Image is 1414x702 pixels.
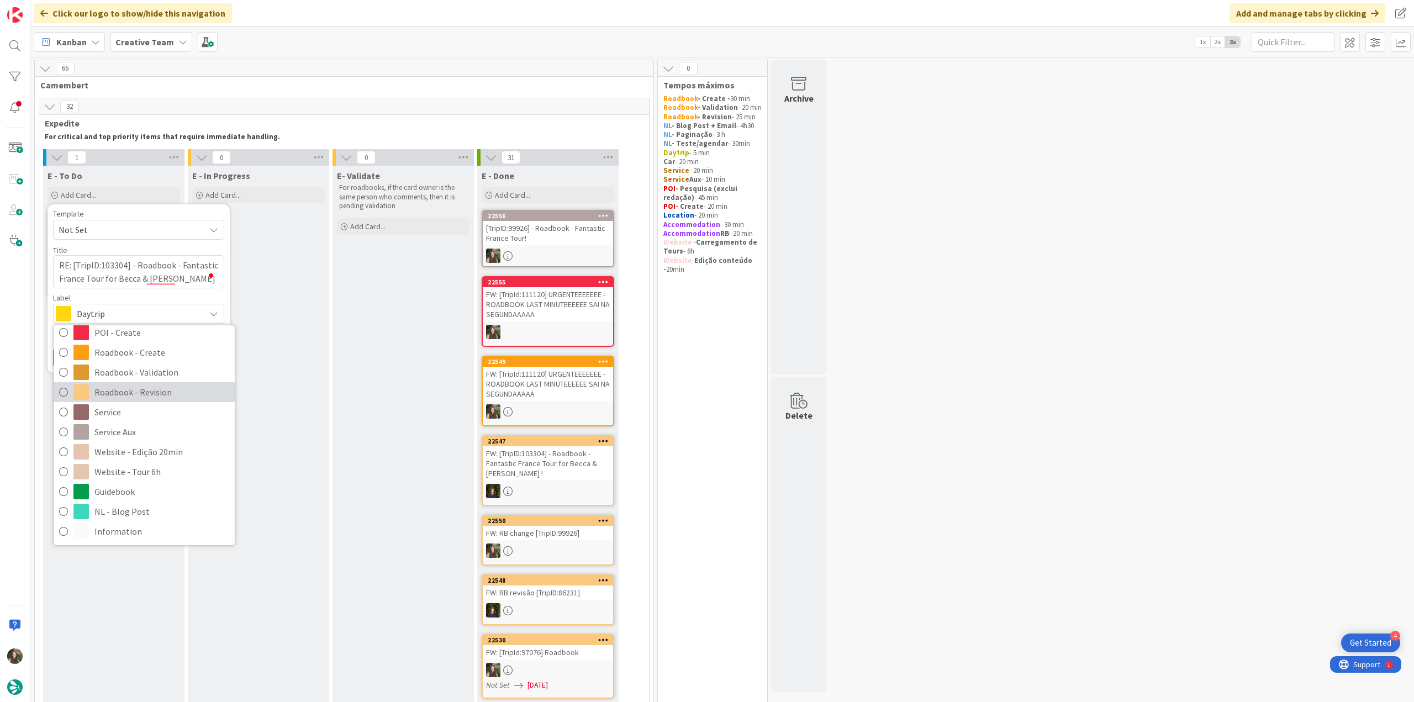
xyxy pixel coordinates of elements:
[488,636,613,644] div: 22530
[785,409,812,422] div: Delete
[486,484,500,498] img: MC
[94,503,229,520] span: NL - Blog Post
[54,382,235,402] a: Roadbook - Revision
[94,384,229,400] span: Roadbook - Revision
[483,576,613,600] div: 22548FW: RB revisão [TripID:86231]
[483,211,613,245] div: 22556[TripID:99926] - Roadbook - Fantastic France Tour!
[53,294,71,302] span: Label
[663,202,676,211] strong: POI
[337,170,380,181] span: E- Validate
[483,543,613,558] div: IG
[663,184,676,193] strong: POI
[486,249,500,263] img: IG
[205,190,241,200] span: Add Card...
[502,151,520,164] span: 31
[94,404,229,420] span: Service
[663,237,759,256] strong: Carregamento de Tours
[482,634,614,699] a: 22530FW: [TripId:97076] RoadbookIGNot Set[DATE]
[53,255,224,288] textarea: To enrich screen reader interactions, please activate Accessibility in Grammarly extension settings
[663,220,720,229] strong: Accommodation
[483,663,613,677] div: IG
[54,442,235,462] a: Website - Edição 20min
[483,211,613,221] div: 22556
[54,462,235,482] a: Website - Tour 6h
[54,502,235,521] a: NL - Blog Post
[663,220,762,229] p: - 30 min
[488,517,613,525] div: 22550
[663,121,672,130] strong: NL
[483,446,613,481] div: FW: [TripID:103304] - Roadbook - Fantastic France Tour for Becca & [PERSON_NAME] !
[350,221,386,231] span: Add Card...
[482,435,614,506] a: 22547FW: [TripID:103304] - Roadbook - Fantastic France Tour for Becca & [PERSON_NAME] !MC
[482,574,614,625] a: 22548FW: RB revisão [TripID:86231]MC
[720,229,729,238] strong: RB
[483,585,613,600] div: FW: RB revisão [TripID:86231]
[192,170,250,181] span: E - In Progress
[483,603,613,617] div: MC
[483,287,613,321] div: FW: [TripId:111120] URGENTEEEEEEE - ROADBOOK LAST MINUTEEEEEE SAI NA SEGUNDAAAAA
[663,80,753,91] span: Tempos máximos
[488,278,613,286] div: 22555
[663,184,739,202] strong: - Pesquisa (exclui redação)
[676,202,704,211] strong: - Create
[663,139,672,148] strong: NL
[663,175,762,184] p: - 10 min
[339,183,467,210] p: For roadbooks, if the card owner is the same person who comments, then it is pending validation
[1390,631,1400,641] div: 4
[7,679,23,695] img: avatar
[48,170,82,181] span: E - To Do
[483,436,613,446] div: 22547
[483,277,613,321] div: 22555FW: [TripId:111120] URGENTEEEEEEE - ROADBOOK LAST MINUTEEEEEE SAI NA SEGUNDAAAAA
[486,543,500,558] img: IG
[357,151,376,164] span: 0
[54,362,235,382] a: Roadbook - Validation
[483,635,613,659] div: 22530FW: [TripId:97076] Roadbook
[663,94,762,103] p: 30 min
[94,344,229,361] span: Roadbook - Create
[663,210,694,220] strong: Location
[486,603,500,617] img: MC
[482,210,614,267] a: 22556[TripID:99926] - Roadbook - Fantastic France Tour!IG
[54,323,235,342] a: POI - Create
[483,635,613,645] div: 22530
[54,342,235,362] a: Roadbook - Create
[61,190,96,200] span: Add Card...
[663,148,689,157] strong: Daytrip
[486,325,500,339] img: IG
[483,516,613,526] div: 22550
[483,325,613,339] div: IG
[45,132,280,141] strong: For critical and top priority items that require immediate handling.
[663,211,762,220] p: - 20 min
[672,139,728,148] strong: - Teste/agendar
[94,364,229,381] span: Roadbook - Validation
[483,436,613,481] div: 22547FW: [TripID:103304] - Roadbook - Fantastic France Tour for Becca & [PERSON_NAME] !
[483,576,613,585] div: 22548
[483,516,613,540] div: 22550FW: RB change [TripID:99926]
[40,80,640,91] span: Camembert
[663,256,692,265] strong: Website
[483,357,613,367] div: 22549
[212,151,231,164] span: 0
[698,94,730,103] strong: - Create -
[689,175,701,184] strong: Aux
[482,356,614,426] a: 22549FW: [TripId:111120] URGENTEEEEEEE - ROADBOOK LAST MINUTEEEEEE SAI NA SEGUNDAAAAAIG
[672,121,736,130] strong: - Blog Post + Email
[482,170,514,181] span: E - Done
[94,424,229,440] span: Service Aux
[679,62,698,75] span: 0
[663,229,762,238] p: - 20 min
[77,306,199,321] span: Daytrip
[663,256,754,274] strong: Edição conteúdo -
[672,130,713,139] strong: - Paginação
[488,437,613,445] div: 22547
[488,212,613,220] div: 22556
[94,324,229,341] span: POI - Create
[698,112,732,122] strong: - Revision
[527,679,548,691] span: [DATE]
[57,4,60,13] div: 1
[663,130,762,139] p: - 3 h
[663,113,762,122] p: - 25 min
[663,184,762,203] p: - 45 min
[7,7,23,23] img: Visit kanbanzone.com
[482,276,614,347] a: 22555FW: [TripId:111120] URGENTEEEEEEE - ROADBOOK LAST MINUTEEEEEE SAI NA SEGUNDAAAAAIG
